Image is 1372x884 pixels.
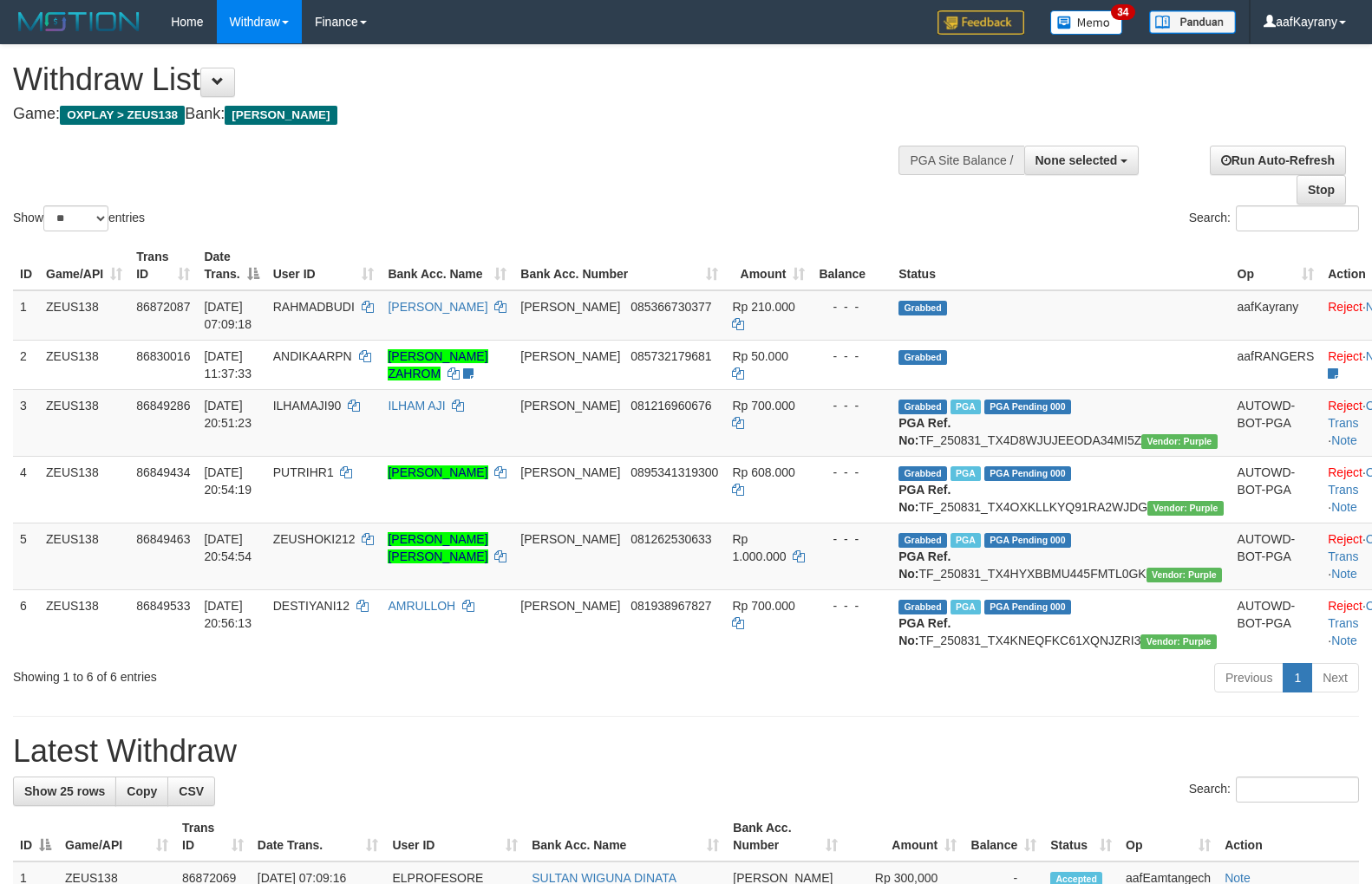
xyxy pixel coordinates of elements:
div: - - - [819,530,885,548]
td: 1 [13,290,39,341]
td: AUTOWD-BOT-PGA [1231,389,1322,456]
div: - - - [819,464,885,481]
span: Grabbed [898,466,947,481]
span: Show 25 rows [24,784,105,798]
td: aafKayrany [1231,290,1322,341]
a: Previous [1214,663,1284,692]
h1: Withdraw List [13,62,898,97]
a: ILHAM AJI [388,399,445,413]
span: Vendor URL: https://trx4.1velocity.biz [1141,434,1217,449]
span: PGA Pending [984,466,1071,481]
a: [PERSON_NAME] [388,300,487,314]
th: User ID: activate to sort column ascending [385,812,525,861]
a: Note [1331,567,1357,581]
span: 34 [1111,4,1134,20]
span: [PERSON_NAME] [520,300,620,314]
span: ZEUSHOKI212 [273,532,356,546]
a: Note [1331,500,1357,514]
span: [PERSON_NAME] [520,532,620,546]
a: Reject [1328,599,1362,613]
span: Marked by aafRornrotha [951,400,981,414]
div: - - - [819,348,885,365]
span: PGA Pending [984,600,1071,614]
span: Rp 608.000 [732,465,794,479]
td: ZEUS138 [39,389,129,456]
td: ZEUS138 [39,456,129,523]
td: ZEUS138 [39,290,129,341]
b: PGA Ref. No: [898,483,951,514]
b: PGA Ref. No: [898,416,951,447]
span: Copy 081938967827 to clipboard [630,599,711,613]
span: DESTIYANI12 [273,599,350,613]
span: [DATE] 20:54:19 [204,465,252,497]
span: Grabbed [898,301,947,315]
div: - - - [819,298,885,315]
span: OXPLAY > ZEUS138 [60,106,185,125]
th: Amount: activate to sort column ascending [725,241,812,290]
td: TF_250831_TX4OXKLLKYQ91RA2WJDG [892,456,1230,523]
a: [PERSON_NAME] ZAHROM [388,349,487,380]
b: PGA Ref. No: [898,616,951,647]
td: ZEUS138 [39,340,129,389]
a: Reject [1328,399,1362,413]
label: Search: [1189,777,1359,803]
a: Copy [115,777,168,806]
span: Copy 081216960676 to clipboard [630,399,711,413]
th: Date Trans.: activate to sort column ascending [251,812,386,861]
th: Bank Acc. Name: activate to sort column ascending [381,241,513,290]
span: PUTRIHR1 [273,465,334,479]
span: PGA Pending [984,533,1071,548]
b: PGA Ref. No: [898,549,951,581]
span: [DATE] 07:09:18 [204,300,252,331]
th: ID [13,241,39,290]
span: 86872087 [136,300,190,314]
span: [DATE] 20:56:13 [204,599,252,630]
span: PGA Pending [984,400,1071,414]
span: Vendor URL: https://trx4.1velocity.biz [1147,501,1223,516]
span: Vendor URL: https://trx4.1velocity.biz [1147,568,1222,582]
span: 86830016 [136,349,190,363]
th: Op: activate to sort column ascending [1119,812,1218,861]
div: - - - [819,597,885,614]
span: [PERSON_NAME] [225,106,336,125]
td: TF_250831_TX4D8WJUJEEODA34MI5Z [892,389,1230,456]
th: Bank Acc. Number: activate to sort column ascending [513,241,725,290]
span: Marked by aafRornrotha [951,533,981,548]
a: 1 [1283,663,1312,692]
a: Stop [1297,175,1346,205]
a: Reject [1328,465,1362,479]
span: Rp 700.000 [732,399,794,413]
th: Bank Acc. Name: activate to sort column ascending [525,812,726,861]
span: [PERSON_NAME] [520,599,620,613]
span: RAHMADBUDI [273,300,355,314]
td: 3 [13,389,39,456]
a: [PERSON_NAME] [388,465,487,479]
input: Search: [1236,777,1359,803]
span: Rp 700.000 [732,599,794,613]
h1: Latest Withdraw [13,734,1359,769]
select: Showentries [43,205,108,231]
a: Reject [1328,349,1362,363]
td: ZEUS138 [39,523,129,589]
span: 86849434 [136,465,190,479]
span: None selected [1036,153,1118,167]
span: Rp 210.000 [732,300,794,314]
span: ILHAMAJI90 [273,399,342,413]
th: Action [1218,812,1359,861]
th: Balance: activate to sort column ascending [964,812,1043,861]
span: Rp 50.000 [732,349,788,363]
th: Date Trans.: activate to sort column descending [197,241,265,290]
th: Game/API: activate to sort column ascending [58,812,175,861]
td: TF_250831_TX4KNEQFKC61XQNJZRI3 [892,589,1230,656]
span: 86849533 [136,599,190,613]
img: Feedback.jpg [938,10,1024,35]
th: Trans ID: activate to sort column ascending [129,241,197,290]
label: Show entries [13,205,145,231]
label: Search: [1189,205,1359,231]
span: Grabbed [898,400,947,414]
span: Marked by aafRornrotha [951,466,981,481]
a: [PERSON_NAME] [PERSON_NAME] [388,532,487,563]
td: AUTOWD-BOT-PGA [1231,523,1322,589]
th: User ID: activate to sort column ascending [266,241,382,290]
th: Bank Acc. Number: activate to sort column ascending [726,812,845,861]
